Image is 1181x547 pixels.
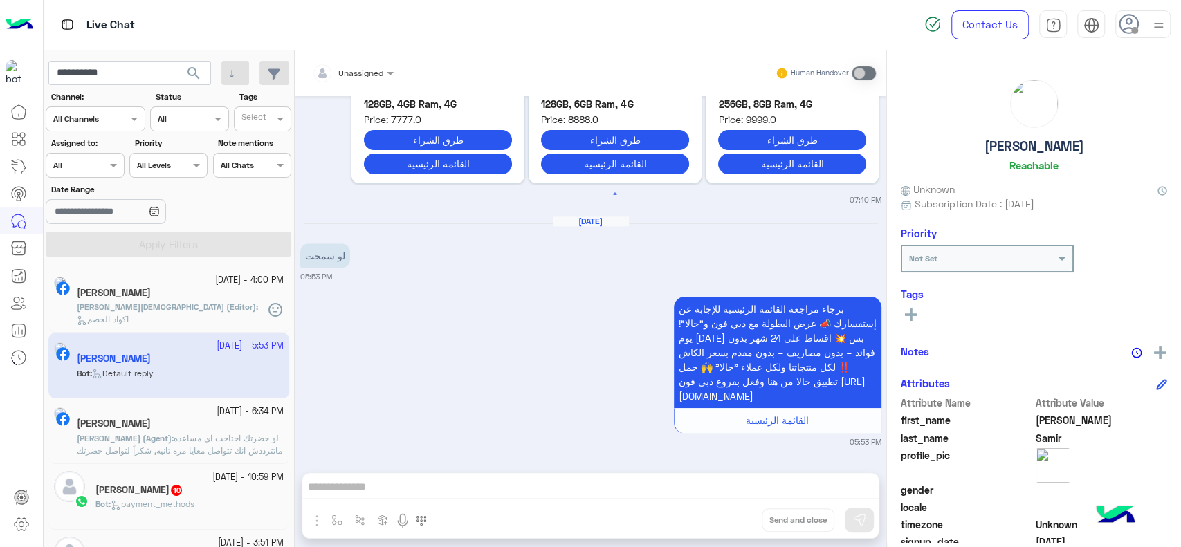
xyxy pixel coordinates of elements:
[1036,448,1070,483] img: picture
[135,137,206,149] label: Priority
[541,154,689,174] button: القائمة الرئيسية
[56,412,70,426] img: Facebook
[718,130,866,150] button: طرق الشراء
[951,10,1029,39] a: Contact Us
[1011,80,1058,127] img: picture
[6,60,30,85] img: 1403182699927242
[901,227,937,239] h6: Priority
[1009,159,1059,171] h6: Reachable
[1131,347,1142,358] img: notes
[985,138,1084,154] h5: [PERSON_NAME]
[1083,17,1099,33] img: tab
[77,314,129,324] span: اكواد الخصم
[1045,17,1061,33] img: tab
[364,154,512,174] button: القائمة الرئيسية
[95,484,183,496] h5: Dina Samir Abdel-Fattah
[1091,492,1139,540] img: hulul-logo.png
[239,91,290,103] label: Tags
[553,216,629,226] h6: [DATE]
[364,112,512,127] span: Price: 7777.0
[1036,483,1168,497] span: null
[1154,346,1166,359] img: add
[718,82,866,112] p: Samsung Galaxy A16 Dual Sim - 256GB, 8GB Ram, 4G
[718,112,866,127] span: Price: 9999.0
[901,182,955,196] span: Unknown
[1036,413,1168,427] span: Dina
[746,414,809,426] span: القائمة الرئيسية
[1150,17,1167,34] img: profile
[850,436,881,447] small: 05:53 PM
[77,433,172,443] span: [PERSON_NAME] (Agent)
[51,183,206,196] label: Date Range
[762,508,834,532] button: Send and close
[171,485,182,496] span: 10
[54,471,85,502] img: defaultAdmin.png
[75,494,89,508] img: WhatsApp
[300,271,332,282] small: 05:53 PM
[218,137,289,149] label: Note mentions
[77,433,174,443] b: :
[111,499,194,509] span: payment_methods
[901,448,1033,480] span: profile_pic
[901,483,1033,497] span: gender
[185,65,202,82] span: search
[77,287,151,299] h5: Dina Samir
[77,433,282,468] span: لو حضرتك احتاجت اي مساعده ماتترددش انك تتواصل معايا مره تانيه, شكراَ لتواصل حضرتك مع دبي فون❤
[1036,500,1168,514] span: null
[177,61,211,91] button: search
[901,288,1167,300] h6: Tags
[924,16,941,33] img: spinner
[77,302,256,312] span: [PERSON_NAME][DEMOGRAPHIC_DATA] (Editor)
[1036,431,1168,445] span: Samir
[54,277,66,289] img: picture
[1036,517,1168,532] span: Unknown
[95,499,109,509] span: Bot
[901,431,1033,445] span: last_name
[86,16,135,35] p: Live Chat
[679,303,877,402] span: برجاء مراجعة القائمة الرئيسية للإجابة عن إستفسارك 📣 عرض البطولة مع دبي فون و"حالا"! يوم [DATE] بس...
[364,130,512,150] button: طرق الشراء
[901,413,1033,427] span: first_name
[541,130,689,150] button: طرق الشراء
[1036,396,1168,410] span: Attribute Value
[608,187,622,201] button: 1 of 1
[901,396,1033,410] span: Attribute Name
[850,194,881,205] small: 07:10 PM
[718,154,866,174] button: القائمة الرئيسية
[674,297,881,408] p: 3/5/2025, 5:53 PM
[338,68,383,78] span: Unassigned
[791,68,849,79] small: Human Handover
[212,471,284,484] small: [DATE] - 10:59 PM
[215,274,284,287] small: [DATE] - 4:00 PM
[156,91,227,103] label: Status
[59,16,76,33] img: tab
[300,243,350,268] p: 3/5/2025, 5:53 PM
[217,405,284,418] small: [DATE] - 6:34 PM
[901,377,950,389] h6: Attributes
[909,253,937,263] b: Not Set
[901,517,1033,532] span: timezone
[95,499,111,509] b: :
[541,112,689,127] span: Price: 8888.0
[364,82,512,112] p: Samsung Galaxy A16 Dual Sim - 128GB, 4GB Ram, 4G
[77,302,258,312] b: :
[1039,10,1067,39] a: tab
[915,196,1034,211] span: Subscription Date : [DATE]
[56,281,70,295] img: Facebook
[46,232,291,257] button: Apply Filters
[901,345,929,358] h6: Notes
[77,418,151,429] h5: Dina Samir
[6,10,33,39] img: Logo
[54,407,66,420] img: picture
[901,500,1033,514] span: locale
[541,82,689,112] p: Samsung Galaxy A16 Dual Sim - 128GB, 6GB Ram, 4G
[239,111,266,127] div: Select
[51,137,122,149] label: Assigned to:
[51,91,144,103] label: Channel:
